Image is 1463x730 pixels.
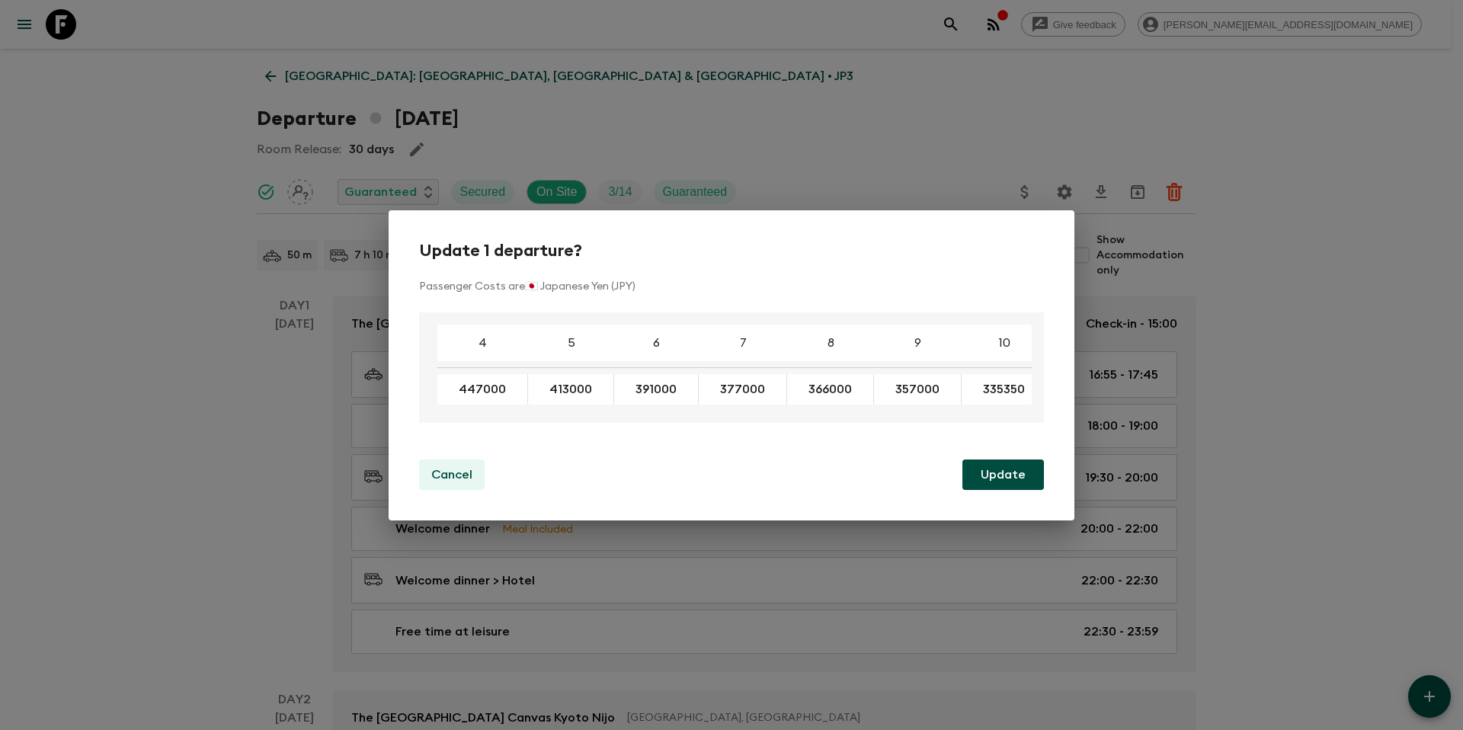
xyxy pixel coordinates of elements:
[914,334,921,352] p: 9
[877,374,958,405] button: 357000
[790,374,870,405] button: 366000
[437,374,528,405] div: Enter a new cost to update all selected instances
[699,374,787,405] div: Enter a new cost to update all selected instances
[828,334,834,352] p: 8
[419,459,485,490] button: Cancel
[740,334,747,352] p: 7
[962,459,1044,490] button: Update
[531,374,610,405] button: 413000
[787,374,874,405] div: Enter a new cost to update all selected instances
[999,334,1010,352] p: 10
[702,374,783,405] button: 377000
[965,374,1043,405] button: 335350
[479,334,487,352] p: 4
[962,374,1047,405] div: Enter a new cost to update all selected instances
[614,374,699,405] div: Enter a new cost to update all selected instances
[419,279,1044,294] p: Passenger Costs are 🇯🇵 Japanese Yen (JPY)
[874,374,962,405] div: Enter a new cost to update all selected instances
[440,374,524,405] button: 447000
[528,374,614,405] div: Enter a new cost to update all selected instances
[431,466,472,484] p: Cancel
[653,334,660,352] p: 6
[419,241,1044,261] h2: Update 1 departure?
[568,334,575,352] p: 5
[617,374,695,405] button: 391000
